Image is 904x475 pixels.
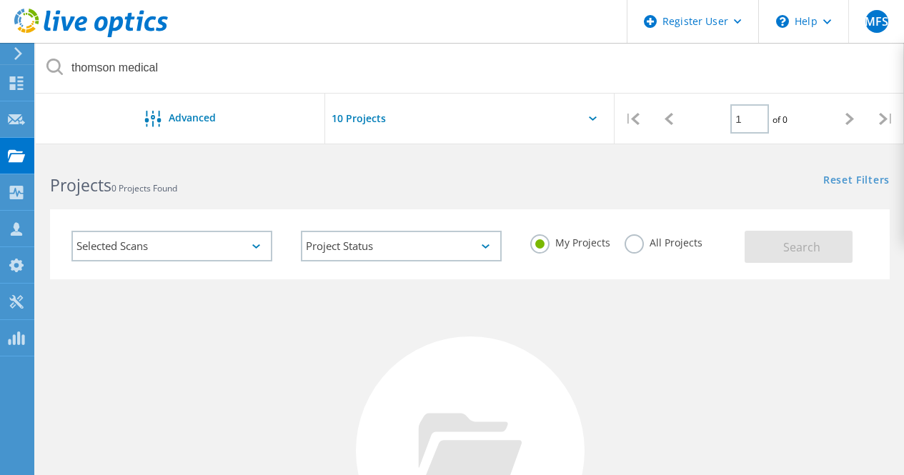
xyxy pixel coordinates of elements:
[71,231,272,261] div: Selected Scans
[868,94,904,144] div: |
[745,231,853,263] button: Search
[50,174,111,196] b: Projects
[865,16,888,27] span: MFS
[169,113,216,123] span: Advanced
[783,239,820,255] span: Search
[823,175,890,187] a: Reset Filters
[301,231,502,261] div: Project Status
[776,15,789,28] svg: \n
[773,114,788,126] span: of 0
[530,234,610,248] label: My Projects
[615,94,651,144] div: |
[14,30,168,40] a: Live Optics Dashboard
[625,234,702,248] label: All Projects
[111,182,177,194] span: 0 Projects Found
